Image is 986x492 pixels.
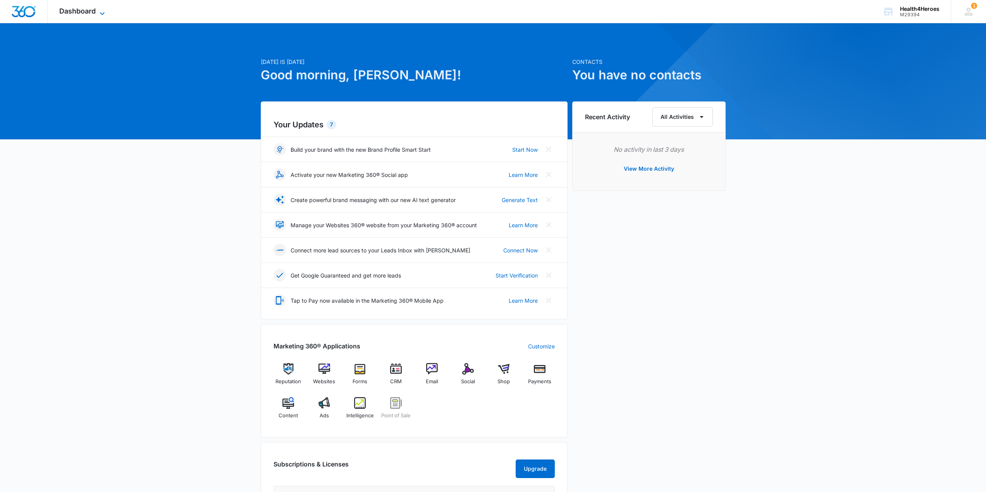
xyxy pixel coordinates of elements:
[572,66,726,84] h1: You have no contacts
[381,363,411,391] a: CRM
[572,58,726,66] p: Contacts
[291,196,456,204] p: Create powerful brand messaging with our new AI text generator
[542,219,555,231] button: Close
[900,6,940,12] div: account name
[652,107,713,127] button: All Activities
[320,412,329,420] span: Ads
[381,397,411,425] a: Point of Sale
[426,378,438,386] span: Email
[461,378,475,386] span: Social
[59,7,96,15] span: Dashboard
[275,378,301,386] span: Reputation
[502,196,538,204] a: Generate Text
[542,168,555,181] button: Close
[971,3,977,9] div: notifications count
[279,412,298,420] span: Content
[345,363,375,391] a: Forms
[525,363,555,391] a: Payments
[291,146,431,154] p: Build your brand with the new Brand Profile Smart Start
[585,112,630,122] h6: Recent Activity
[616,159,682,178] button: View More Activity
[309,363,339,391] a: Websites
[542,294,555,307] button: Close
[496,271,538,279] a: Start Verification
[309,397,339,425] a: Ads
[528,378,551,386] span: Payments
[509,221,538,229] a: Learn More
[512,146,538,154] a: Start Now
[381,412,411,420] span: Point of Sale
[900,12,940,17] div: account id
[274,341,360,351] h2: Marketing 360® Applications
[509,171,538,179] a: Learn More
[585,145,713,154] p: No activity in last 3 days
[528,342,555,350] a: Customize
[346,412,374,420] span: Intelligence
[327,120,336,129] div: 7
[417,363,447,391] a: Email
[489,363,519,391] a: Shop
[313,378,335,386] span: Websites
[497,378,510,386] span: Shop
[542,269,555,281] button: Close
[971,3,977,9] span: 1
[291,297,444,305] p: Tap to Pay now available in the Marketing 360® Mobile App
[274,397,303,425] a: Content
[516,459,555,478] button: Upgrade
[291,221,477,229] p: Manage your Websites 360® website from your Marketing 360® account
[542,143,555,156] button: Close
[345,397,375,425] a: Intelligence
[274,459,349,475] h2: Subscriptions & Licenses
[542,244,555,256] button: Close
[261,58,568,66] p: [DATE] is [DATE]
[291,171,408,179] p: Activate your new Marketing 360® Social app
[291,246,470,254] p: Connect more lead sources to your Leads Inbox with [PERSON_NAME]
[353,378,367,386] span: Forms
[261,66,568,84] h1: Good morning, [PERSON_NAME]!
[453,363,483,391] a: Social
[509,297,538,305] a: Learn More
[274,119,555,130] h2: Your Updates
[274,363,303,391] a: Reputation
[390,378,402,386] span: CRM
[291,271,401,279] p: Get Google Guaranteed and get more leads
[503,246,538,254] a: Connect Now
[542,194,555,206] button: Close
